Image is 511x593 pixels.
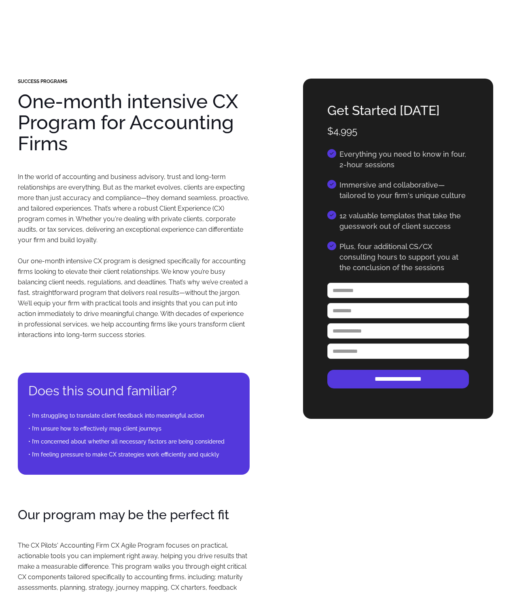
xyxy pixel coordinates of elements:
[28,409,225,461] h4: • I’m struggling to translate client feedback into meaningful action • I’m unsure how to effectiv...
[327,124,469,139] h4: $4,995
[339,211,469,232] h4: 12 valuable templates that take the guesswork out of client success
[18,172,250,340] p: In the world of accounting and business advisory, trust and long-term relationships are everythin...
[327,103,469,118] h4: Get Started [DATE]
[18,79,250,84] div: SUCCESS PROGRAMS
[327,283,469,388] form: SP Accounting Firm Contact
[339,241,469,273] h4: Plus, four additional CS/CX consulting hours to support you at the conclusion of the sessions
[339,180,469,201] h4: Immersive and collaborative—tailored to your firm's unique culture
[339,149,469,170] h4: Everything you need to know in four, 2-hour sessions
[28,383,225,399] h4: Does this sound familiar?
[18,91,250,154] h1: One-month intensive CX Program for Accounting Firms
[18,507,250,523] h4: Our program may be the perfect fit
